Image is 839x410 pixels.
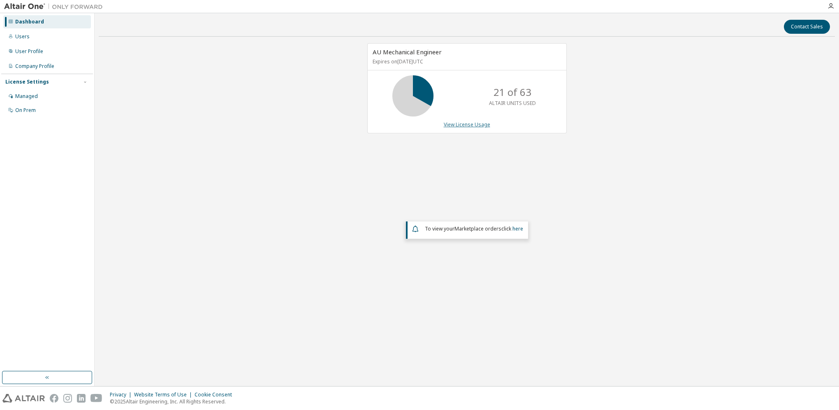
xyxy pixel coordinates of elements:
[77,394,86,403] img: linkedin.svg
[425,225,523,232] span: To view your click
[444,121,490,128] a: View License Usage
[50,394,58,403] img: facebook.svg
[90,394,102,403] img: youtube.svg
[784,20,830,34] button: Contact Sales
[63,394,72,403] img: instagram.svg
[15,93,38,100] div: Managed
[494,85,531,99] p: 21 of 63
[5,79,49,85] div: License Settings
[373,48,442,56] span: AU Mechanical Engineer
[110,398,237,405] p: © 2025 Altair Engineering, Inc. All Rights Reserved.
[15,63,54,70] div: Company Profile
[110,391,134,398] div: Privacy
[15,33,30,40] div: Users
[489,100,536,107] p: ALTAIR UNITS USED
[373,58,559,65] p: Expires on [DATE] UTC
[134,391,195,398] div: Website Terms of Use
[15,107,36,114] div: On Prem
[2,394,45,403] img: altair_logo.svg
[454,225,501,232] em: Marketplace orders
[4,2,107,11] img: Altair One
[15,48,43,55] div: User Profile
[512,225,523,232] a: here
[15,19,44,25] div: Dashboard
[195,391,237,398] div: Cookie Consent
